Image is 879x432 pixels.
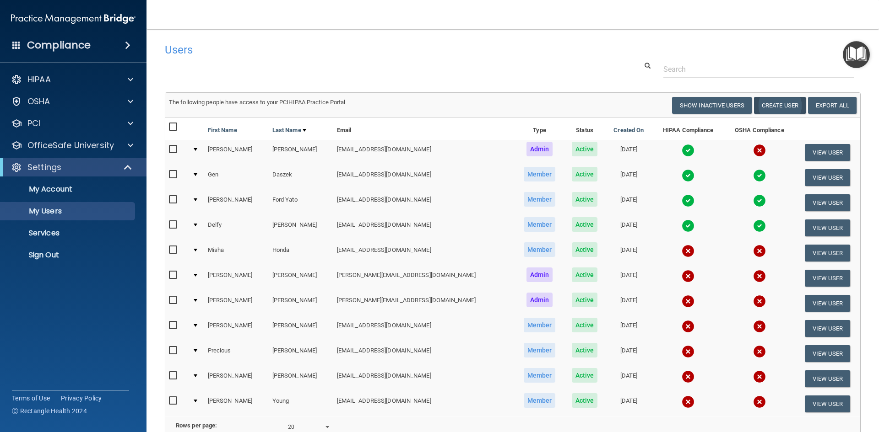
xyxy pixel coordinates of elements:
td: [DATE] [605,291,652,316]
td: [DATE] [605,215,652,240]
span: Active [572,192,598,207]
span: Active [572,293,598,307]
p: Sign Out [6,251,131,260]
span: Active [572,368,598,383]
span: Member [524,167,556,181]
h4: Users [165,44,565,56]
a: Last Name [272,125,306,136]
span: Active [572,267,598,282]
img: cross.ca9f0e7f.svg [753,345,766,358]
th: OSHA Compliance [724,118,795,140]
span: Admin [526,267,553,282]
p: My Users [6,207,131,216]
img: tick.e7d51cea.svg [682,219,695,232]
td: Delfy [204,215,269,240]
button: View User [805,320,850,337]
td: [EMAIL_ADDRESS][DOMAIN_NAME] [333,190,515,215]
td: Young [269,391,333,416]
img: tick.e7d51cea.svg [682,144,695,157]
td: [EMAIL_ADDRESS][DOMAIN_NAME] [333,316,515,341]
span: Active [572,393,598,408]
td: [PERSON_NAME] [269,266,333,291]
p: Settings [27,162,61,173]
button: Create User [754,97,806,114]
button: View User [805,345,850,362]
img: tick.e7d51cea.svg [682,194,695,207]
span: Member [524,242,556,257]
td: [DATE] [605,366,652,391]
td: [EMAIL_ADDRESS][DOMAIN_NAME] [333,366,515,391]
td: [PERSON_NAME][EMAIL_ADDRESS][DOMAIN_NAME] [333,291,515,316]
img: cross.ca9f0e7f.svg [753,270,766,283]
span: Admin [526,293,553,307]
td: [PERSON_NAME] [204,316,269,341]
a: Export All [808,97,857,114]
button: View User [805,370,850,387]
img: cross.ca9f0e7f.svg [753,144,766,157]
td: [PERSON_NAME] [204,291,269,316]
p: OfficeSafe University [27,140,114,151]
img: PMB logo [11,10,136,28]
span: Active [572,167,598,181]
b: Rows per page: [176,422,217,429]
p: OSHA [27,96,50,107]
td: [DATE] [605,190,652,215]
img: cross.ca9f0e7f.svg [753,295,766,308]
td: Precious [204,341,269,366]
img: cross.ca9f0e7f.svg [682,395,695,408]
img: tick.e7d51cea.svg [753,194,766,207]
td: Daszek [269,165,333,190]
button: View User [805,295,850,312]
td: [PERSON_NAME] [204,391,269,416]
td: [DATE] [605,391,652,416]
td: [EMAIL_ADDRESS][DOMAIN_NAME] [333,165,515,190]
td: [PERSON_NAME] [269,291,333,316]
span: Active [572,318,598,332]
img: cross.ca9f0e7f.svg [682,245,695,257]
td: [EMAIL_ADDRESS][DOMAIN_NAME] [333,240,515,266]
td: Gen [204,165,269,190]
button: View User [805,169,850,186]
a: PCI [11,118,133,129]
button: View User [805,194,850,211]
button: Open Resource Center [843,41,870,68]
td: [DATE] [605,316,652,341]
a: Settings [11,162,133,173]
td: [PERSON_NAME] [269,316,333,341]
a: OSHA [11,96,133,107]
a: Created On [613,125,644,136]
th: HIPAA Compliance [652,118,724,140]
a: OfficeSafe University [11,140,133,151]
img: cross.ca9f0e7f.svg [753,245,766,257]
span: Active [572,217,598,232]
button: View User [805,219,850,236]
a: HIPAA [11,74,133,85]
img: cross.ca9f0e7f.svg [682,295,695,308]
td: [PERSON_NAME] [204,190,269,215]
button: View User [805,270,850,287]
span: Member [524,393,556,408]
span: Active [572,343,598,357]
td: [PERSON_NAME][EMAIL_ADDRESS][DOMAIN_NAME] [333,266,515,291]
td: [EMAIL_ADDRESS][DOMAIN_NAME] [333,140,515,165]
img: tick.e7d51cea.svg [753,219,766,232]
h4: Compliance [27,39,91,52]
p: Services [6,229,131,238]
td: [PERSON_NAME] [204,140,269,165]
span: Member [524,217,556,232]
span: Member [524,368,556,383]
p: My Account [6,185,131,194]
button: View User [805,144,850,161]
td: [PERSON_NAME] [269,341,333,366]
img: cross.ca9f0e7f.svg [753,370,766,383]
img: cross.ca9f0e7f.svg [682,345,695,358]
td: [PERSON_NAME] [269,366,333,391]
img: cross.ca9f0e7f.svg [682,370,695,383]
img: cross.ca9f0e7f.svg [753,395,766,408]
img: tick.e7d51cea.svg [753,169,766,182]
span: Active [572,242,598,257]
span: Ⓒ Rectangle Health 2024 [12,406,87,416]
td: [PERSON_NAME] [204,266,269,291]
p: HIPAA [27,74,51,85]
img: tick.e7d51cea.svg [682,169,695,182]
